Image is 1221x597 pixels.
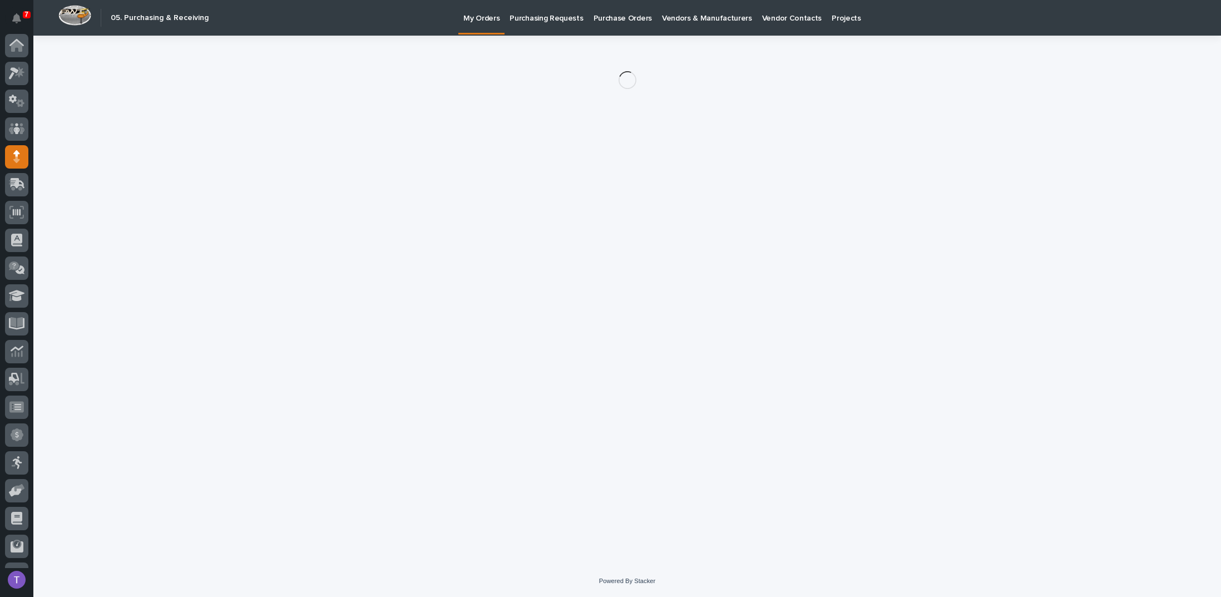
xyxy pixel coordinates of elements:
[14,13,28,31] div: Notifications7
[111,13,209,23] h2: 05. Purchasing & Receiving
[58,5,91,26] img: Workspace Logo
[5,7,28,30] button: Notifications
[599,578,655,584] a: Powered By Stacker
[5,568,28,591] button: users-avatar
[24,11,28,18] p: 7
